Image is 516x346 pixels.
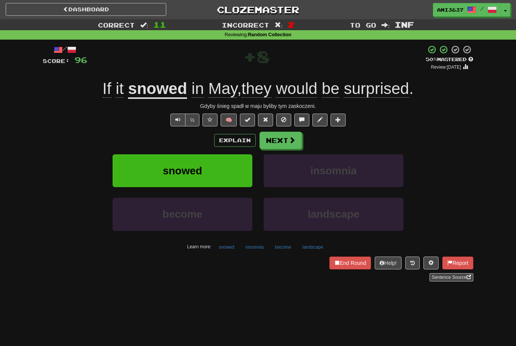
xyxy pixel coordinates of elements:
button: Play sentence audio (ctl+space) [170,114,185,126]
button: Reset to 0% Mastered (alt+r) [258,114,273,126]
a: Sentence Source [429,273,473,281]
span: May [208,80,237,98]
span: Correct [98,21,135,29]
span: Score: [43,58,70,64]
button: become [113,198,252,231]
span: it [116,80,124,98]
span: , . [187,80,413,98]
button: Discuss sentence (alt+u) [294,114,309,126]
button: ½ [185,114,199,126]
button: insomnia [264,154,403,187]
span: 50 % [426,56,437,62]
span: : [275,22,283,28]
button: Edit sentence (alt+d) [312,114,328,126]
a: ami3637 / [433,3,501,17]
div: / [43,45,87,54]
span: landscape [308,208,360,220]
span: 11 [153,20,166,29]
div: Text-to-speech controls [169,114,199,126]
span: they [241,80,271,98]
strong: Random Collection [248,32,291,37]
span: 2 [288,20,294,29]
small: Learn more: [187,244,212,249]
span: insomnia [311,165,357,177]
span: 96 [74,55,87,65]
button: 🧠 [221,114,237,126]
span: If [102,80,111,98]
button: Ignore sentence (alt+i) [276,114,291,126]
button: Report [442,257,473,269]
span: snowed [163,165,202,177]
u: snowed [128,80,187,99]
button: snowed [113,154,252,187]
button: Add to collection (alt+a) [331,114,346,126]
span: To go [350,21,376,29]
div: Mastered [426,56,473,63]
button: insomnia [241,241,268,253]
button: become [271,241,295,253]
span: ami3637 [437,6,463,13]
button: landscape [264,198,403,231]
span: would [276,80,317,98]
button: Next [260,132,302,149]
button: Set this sentence to 100% Mastered (alt+m) [240,114,255,126]
button: Favorite sentence (alt+f) [202,114,218,126]
a: Dashboard [6,3,166,16]
a: Clozemaster [178,3,338,16]
span: surprised [344,80,409,98]
button: Round history (alt+y) [405,257,420,269]
small: Review: [DATE] [431,65,461,70]
span: in [192,80,204,98]
span: : [382,22,390,28]
div: Gdyby śnieg spadł w maju byliby tym zaskoczeni. [43,102,473,110]
span: / [480,6,484,11]
button: landscape [298,241,328,253]
span: Inf [395,20,414,29]
span: Incorrect [222,21,269,29]
span: : [140,22,148,28]
span: 8 [256,47,270,66]
span: + [243,45,256,68]
span: become [162,208,202,220]
button: End Round [329,257,371,269]
button: snowed [215,241,238,253]
button: Help! [375,257,402,269]
button: Explain [214,134,256,147]
span: be [322,80,340,98]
